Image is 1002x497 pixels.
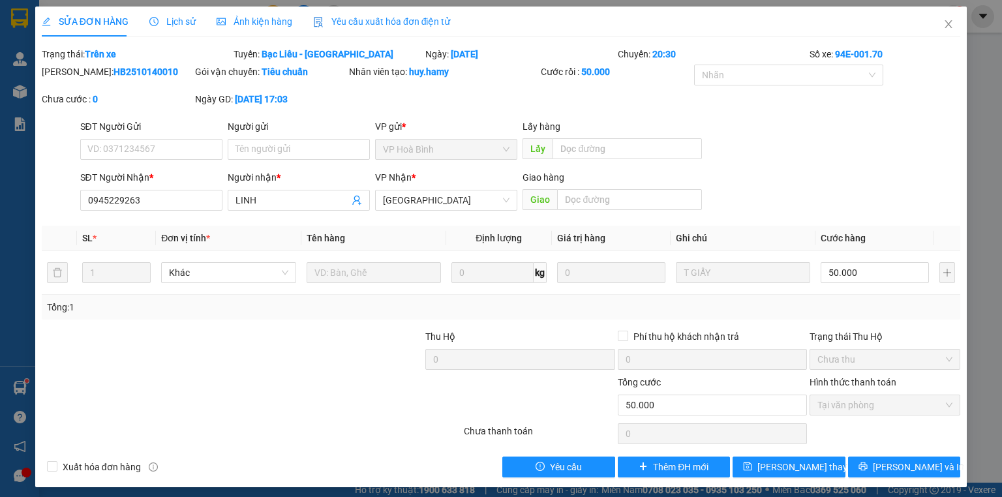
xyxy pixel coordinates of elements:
input: 0 [557,262,665,283]
b: HB2510140010 [114,67,178,77]
b: Bạc Liêu - [GEOGRAPHIC_DATA] [262,49,393,59]
div: [PERSON_NAME]: [42,65,192,79]
span: clock-circle [149,17,159,26]
div: SĐT Người Nhận [80,170,222,185]
div: Số xe: [808,47,962,61]
b: [DATE] 17:03 [235,94,288,104]
span: exclamation-circle [536,462,545,472]
img: icon [313,17,324,27]
span: kg [534,262,547,283]
span: Khác [169,263,288,282]
div: Người nhận [228,170,370,185]
span: Sài Gòn [383,190,509,210]
span: Lịch sử [149,16,196,27]
div: Ngày GD: [195,92,346,106]
label: Hình thức thanh toán [810,377,896,387]
div: Chưa thanh toán [463,424,616,447]
span: Thu Hộ [425,331,455,342]
span: Định lượng [476,233,522,243]
div: SĐT Người Gửi [80,119,222,134]
input: Ghi Chú [676,262,810,283]
button: Close [930,7,967,43]
b: [DATE] [451,49,478,59]
div: Tuyến: [232,47,424,61]
b: 94E-001.70 [835,49,883,59]
span: Giao [523,189,557,210]
button: delete [47,262,68,283]
span: SL [82,233,93,243]
span: Giao hàng [523,172,564,183]
span: [PERSON_NAME] và In [873,460,964,474]
span: Tên hàng [307,233,345,243]
span: Chưa thu [817,350,952,369]
div: Trạng thái Thu Hộ [810,329,960,344]
span: Lấy hàng [523,121,560,132]
span: user-add [352,195,362,205]
div: Cước rồi : [541,65,691,79]
span: Xuất hóa đơn hàng [57,460,146,474]
div: Gói vận chuyển: [195,65,346,79]
span: printer [858,462,868,472]
span: Lấy [523,138,553,159]
span: [PERSON_NAME] thay đổi [757,460,862,474]
div: VP gửi [375,119,517,134]
button: plus [939,262,955,283]
input: Dọc đường [553,138,702,159]
span: Phí thu hộ khách nhận trả [628,329,744,344]
b: 50.000 [581,67,610,77]
div: Nhân viên tạo: [349,65,538,79]
span: Đơn vị tính [161,233,210,243]
th: Ghi chú [671,226,815,251]
span: VP Nhận [375,172,412,183]
input: VD: Bàn, Ghế [307,262,441,283]
span: picture [217,17,226,26]
span: VP Hoà Bình [383,140,509,159]
span: Thêm ĐH mới [653,460,708,474]
span: Yêu cầu [550,460,582,474]
span: Tại văn phòng [817,395,952,415]
b: Tiêu chuẩn [262,67,308,77]
span: Giá trị hàng [557,233,605,243]
div: Ngày: [424,47,616,61]
span: info-circle [149,462,158,472]
button: save[PERSON_NAME] thay đổi [733,457,845,477]
span: Tổng cước [618,377,661,387]
span: edit [42,17,51,26]
span: Yêu cầu xuất hóa đơn điện tử [313,16,451,27]
button: printer[PERSON_NAME] và In [848,457,961,477]
b: huy.hamy [409,67,449,77]
span: close [943,19,954,29]
span: plus [639,462,648,472]
input: Dọc đường [557,189,702,210]
div: Tổng: 1 [47,300,387,314]
b: 0 [93,94,98,104]
div: Chưa cước : [42,92,192,106]
div: Trạng thái: [40,47,232,61]
button: plusThêm ĐH mới [618,457,731,477]
div: Chuyến: [616,47,808,61]
span: Cước hàng [821,233,866,243]
div: Người gửi [228,119,370,134]
span: save [743,462,752,472]
b: 20:30 [652,49,676,59]
b: Trên xe [85,49,116,59]
button: exclamation-circleYêu cầu [502,457,615,477]
span: Ảnh kiện hàng [217,16,292,27]
span: SỬA ĐƠN HÀNG [42,16,129,27]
